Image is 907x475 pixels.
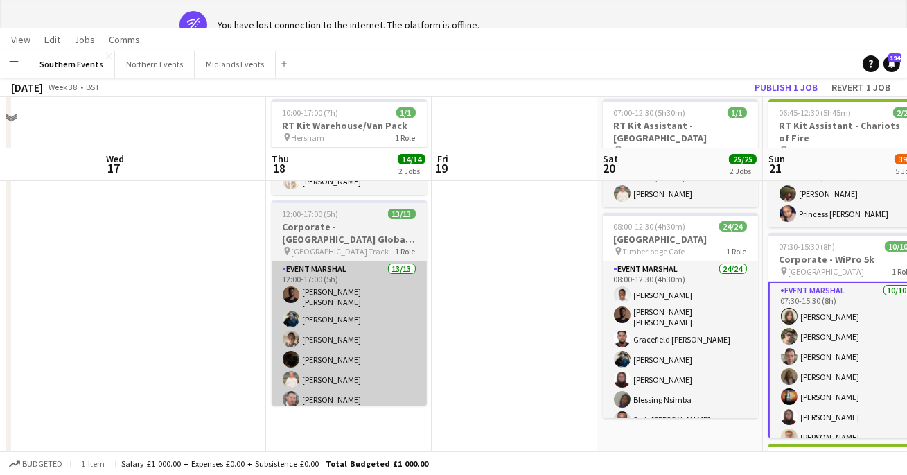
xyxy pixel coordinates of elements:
span: 1 Role [727,246,747,257]
button: Southern Events [28,51,115,78]
div: You have lost connection to the internet. The platform is offline. [218,19,480,31]
span: 24/24 [719,221,747,232]
button: Revert 1 job [826,78,896,96]
button: Midlands Events [195,51,276,78]
span: 13/13 [388,209,416,219]
span: Jobs [74,33,95,46]
span: 1 Role [396,132,416,143]
app-job-card: 12:00-17:00 (5h)13/13Corporate - [GEOGRAPHIC_DATA] Global 5k [GEOGRAPHIC_DATA] Track1 RoleEvent M... [272,200,427,406]
span: 21 [766,160,785,176]
span: Thu [272,153,289,165]
span: Sat [603,153,618,165]
span: [GEOGRAPHIC_DATA] [789,145,865,155]
span: Wed [106,153,124,165]
span: Budgeted [22,459,62,469]
span: Sun [768,153,785,165]
button: Publish 1 job [749,78,823,96]
div: Salary £1 000.00 + Expenses £0.00 + Subsistence £0.00 = [121,458,428,469]
span: [GEOGRAPHIC_DATA] [789,266,865,277]
h3: RT Kit Assistant - [GEOGRAPHIC_DATA] [603,119,758,144]
app-job-card: 08:00-12:30 (4h30m)24/24[GEOGRAPHIC_DATA] Timberlodge Cafe1 RoleEvent Marshal24/2408:00-12:30 (4h... [603,213,758,418]
div: 2 Jobs [730,166,756,176]
span: Comms [109,33,140,46]
h3: [GEOGRAPHIC_DATA] [603,233,758,245]
span: 07:00-12:30 (5h30m) [614,107,686,118]
span: 17 [104,160,124,176]
a: 194 [883,55,900,72]
span: Week 38 [46,82,80,92]
span: 1 Role [727,145,747,155]
div: BST [86,82,100,92]
span: 08:00-12:30 (4h30m) [614,221,686,232]
span: 06:45-12:30 (5h45m) [780,107,852,118]
a: Jobs [69,31,100,49]
div: [DATE] [11,80,43,94]
span: 1/1 [396,107,416,118]
a: View [6,31,36,49]
span: 194 [888,53,901,62]
span: Fri [437,153,448,165]
span: 18 [270,160,289,176]
span: 07:30-15:30 (8h) [780,241,836,252]
a: Edit [39,31,66,49]
span: 19 [435,160,448,176]
span: 12:00-17:00 (5h) [283,209,339,219]
app-job-card: 07:00-12:30 (5h30m)1/1RT Kit Assistant - [GEOGRAPHIC_DATA] Timberlodge Cafe1 RoleKit Marshal1/107... [603,99,758,207]
span: View [11,33,30,46]
span: 1/1 [728,107,747,118]
span: Edit [44,33,60,46]
span: Timberlodge Cafe [623,145,685,155]
button: Budgeted [7,456,64,472]
app-job-card: 10:00-17:00 (7h)1/1RT Kit Warehouse/Van Pack Hersham1 RoleWarehouse1/110:00-17:00 (7h)[PERSON_NAME] [272,99,427,195]
span: 20 [601,160,618,176]
span: 10:00-17:00 (7h) [283,107,339,118]
span: 14/14 [398,154,425,164]
button: Northern Events [115,51,195,78]
span: Hersham [292,132,325,143]
h3: RT Kit Warehouse/Van Pack [272,119,427,132]
h3: Corporate - [GEOGRAPHIC_DATA] Global 5k [272,221,427,245]
span: 25/25 [729,154,757,164]
span: Timberlodge Cafe [623,246,685,257]
span: 1 item [76,458,109,469]
span: Total Budgeted £1 000.00 [326,458,428,469]
span: 1 Role [396,246,416,257]
app-card-role: Kit Marshal1/107:00-12:30 (5h30m)[PERSON_NAME] [603,160,758,207]
div: 2 Jobs [398,166,425,176]
a: Comms [103,31,146,49]
span: [GEOGRAPHIC_DATA] Track [292,246,389,257]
